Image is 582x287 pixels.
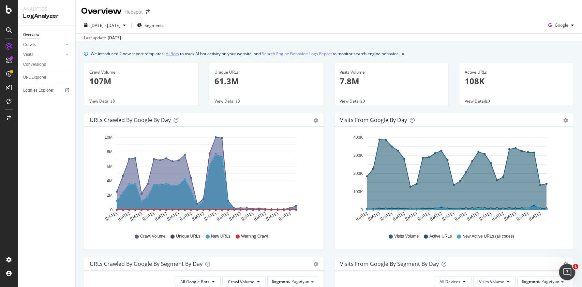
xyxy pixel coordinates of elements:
button: Visits Volume [473,276,516,287]
div: arrow-right-arrow-left [146,10,150,14]
span: View Details [214,98,238,104]
div: Conversions [23,61,46,68]
span: View Details [89,98,113,104]
text: [DATE] [104,211,118,222]
div: Overview [23,31,40,39]
span: All Google Bots [180,279,209,285]
span: Unique URLs [176,233,200,239]
a: Visits [23,51,64,58]
text: [DATE] [191,211,205,222]
span: New Active URLs (all codes) [462,233,514,239]
a: Overview [23,31,71,39]
text: [DATE] [416,211,430,222]
button: [DATE] - [DATE] [81,20,129,31]
span: New URLs [211,233,230,239]
text: 6M [107,164,113,169]
text: [DATE] [166,211,180,222]
div: Hubspot [124,9,143,15]
div: Unique URLs [214,69,318,75]
div: Visits [23,51,33,58]
text: 400K [353,135,362,140]
svg: A chart. [340,132,565,227]
span: Crawl Volume [140,233,165,239]
text: [DATE] [503,211,517,222]
text: [DATE] [228,211,242,222]
text: [DATE] [141,211,155,222]
p: 107M [89,75,193,87]
div: Active URLs [464,69,568,75]
a: Logfiles Explorer [23,87,71,94]
span: View Details [464,98,488,104]
text: 0 [360,208,363,212]
button: close banner [400,49,406,59]
iframe: Intercom live chat [559,264,575,280]
span: Visits Volume [479,279,504,285]
text: [DATE] [515,211,529,222]
text: [DATE] [240,211,254,222]
text: [DATE] [265,211,279,222]
text: [DATE] [355,211,368,222]
div: Visits from Google By Segment By Day [340,260,439,267]
text: 4M [107,179,113,183]
div: URLs Crawled by Google by day [90,117,171,123]
text: 100K [353,190,362,194]
div: gear [563,118,568,123]
span: Segment [272,278,290,284]
text: 10M [105,135,113,140]
button: All Google Bots [175,276,221,287]
span: Pagetype [292,278,309,284]
text: [DATE] [429,211,443,222]
div: info banner [84,50,574,57]
a: Search Engine Behavior: Logs Report [262,50,332,57]
button: All Devices [434,276,472,287]
div: Overview [81,5,122,17]
text: [DATE] [367,211,380,222]
svg: A chart. [90,132,314,227]
text: [DATE] [216,211,229,222]
p: 108K [464,75,568,87]
a: Conversions [23,61,71,68]
text: 8M [107,150,113,154]
text: [DATE] [392,211,405,222]
p: 7.8M [340,75,444,87]
span: All Devices [439,279,460,285]
text: [DATE] [204,211,217,222]
a: URL Explorer [23,74,71,81]
text: [DATE] [404,211,418,222]
span: Crawl Volume [228,279,254,285]
span: Segment [522,278,540,284]
text: [DATE] [154,211,167,222]
text: [DATE] [117,211,131,222]
span: Visits Volume [394,233,419,239]
text: 2M [107,193,113,198]
div: URLs Crawled by Google By Segment By Day [90,260,203,267]
span: View Details [340,98,363,104]
p: 61.3M [214,75,318,87]
button: Google [546,20,577,31]
text: [DATE] [129,211,143,222]
div: LogAnalyzer [23,12,70,20]
div: Analytics [23,5,70,12]
text: [DATE] [179,211,192,222]
text: [DATE] [528,211,541,222]
div: URL Explorer [23,74,46,81]
text: [DATE] [491,211,504,222]
button: Crawl Volume [222,276,266,287]
div: Logfiles Explorer [23,87,54,94]
span: Segments [145,22,164,28]
div: Visits Volume [340,69,444,75]
span: Pagetype [541,278,559,284]
span: Warning Crawl [241,233,268,239]
div: Last update [84,35,121,41]
text: [DATE] [379,211,393,222]
div: Visits from Google by day [340,117,407,123]
text: [DATE] [253,211,267,222]
text: [DATE] [453,211,467,222]
div: Crawl Volume [89,69,193,75]
div: We introduced 2 new report templates: to track AI bot activity on your website, and to monitor se... [91,50,399,57]
a: Crawls [23,41,64,48]
button: Segments [134,20,166,31]
span: [DATE] - [DATE] [90,22,120,28]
